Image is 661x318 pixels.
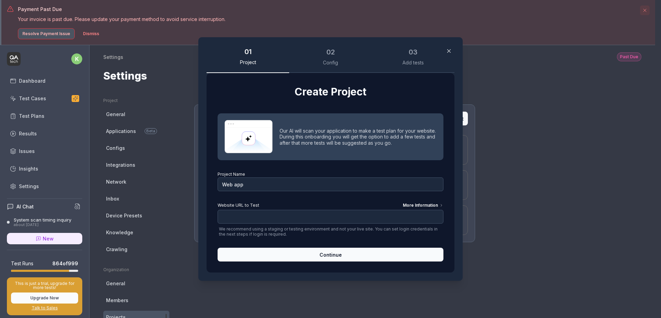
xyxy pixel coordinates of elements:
div: More Information [403,202,443,210]
div: 03 [409,47,418,57]
div: Config [323,59,338,65]
div: Project [240,59,256,65]
div: 02 [326,47,335,57]
button: Continue [218,248,443,261]
span: Website URL to Test [218,202,259,210]
span: Continue [319,251,342,258]
input: Website URL to TestMore Information [218,210,443,224]
button: Close Modal [443,45,454,57]
input: Project Name [218,177,443,191]
div: Our AI will scan your application to make a test plan for your website. During this onboarding yo... [280,127,437,146]
div: 01 [244,47,252,57]
span: We recommend using a staging or testing environment and not your live site. You can set login cre... [218,226,443,237]
h2: Create Project [218,84,443,99]
div: Add tests [402,59,424,65]
label: Project Name [218,171,443,191]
